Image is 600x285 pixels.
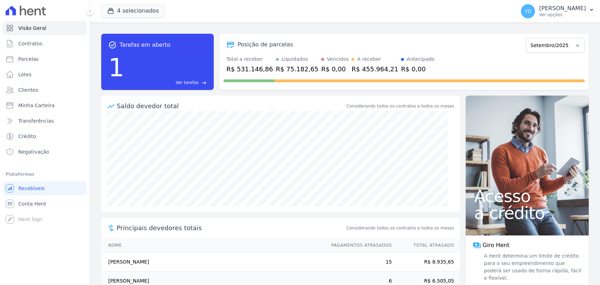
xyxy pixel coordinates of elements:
[18,117,54,124] span: Transferências
[226,64,273,74] div: R$ 531.146,86
[201,80,207,85] span: east
[357,56,381,63] div: A receber
[226,56,273,63] div: Total a receber
[474,188,580,205] span: Acesso
[18,148,49,155] span: Negativação
[18,86,38,93] span: Clientes
[18,102,54,109] span: Minha Carteira
[238,40,293,49] div: Posição de parcelas
[347,103,454,109] div: Considerando todos os contratos e todos os meses
[392,253,460,272] td: R$ 8.935,65
[18,40,42,47] span: Contratos
[101,4,165,18] button: 4 selecionados
[3,83,87,97] a: Clientes
[108,41,117,49] span: task_alt
[108,49,124,86] div: 1
[3,145,87,159] a: Negativação
[539,5,586,12] p: [PERSON_NAME]
[392,238,460,253] th: Total Atrasado
[539,12,586,18] p: Ver opções
[327,56,349,63] div: Vencidos
[483,241,509,250] span: Giro Hent
[117,101,345,111] div: Saldo devedor total
[18,185,45,192] span: Recebíveis
[3,67,87,82] a: Lotes
[101,253,325,272] td: [PERSON_NAME]
[515,1,600,21] button: YD [PERSON_NAME] Ver opções
[18,71,32,78] span: Lotes
[3,129,87,143] a: Crédito
[474,205,580,221] span: a crédito
[127,79,207,86] a: Ver tarefas east
[18,25,46,32] span: Visão Geral
[18,56,39,63] span: Parcelas
[524,9,531,14] span: YD
[18,133,36,140] span: Crédito
[3,181,87,195] a: Recebíveis
[3,114,87,128] a: Transferências
[282,56,308,63] div: Liquidados
[325,253,392,272] td: 15
[6,170,84,179] div: Plataformas
[120,41,170,49] span: Tarefas em aberto
[347,225,454,231] span: Considerando todos os contratos e todos os meses
[321,64,349,74] div: R$ 0,00
[325,238,392,253] th: Pagamentos Atrasados
[407,56,434,63] div: Antecipado
[483,252,582,282] span: A Hent determina um limite de crédito para o seu empreendimento que poderá ser usado de forma ráp...
[3,21,87,35] a: Visão Geral
[3,197,87,211] a: Conta Hent
[401,64,434,74] div: R$ 0,00
[3,52,87,66] a: Parcelas
[3,98,87,112] a: Minha Carteira
[176,79,199,86] span: Ver tarefas
[101,238,325,253] th: Nome
[18,200,46,207] span: Conta Hent
[351,64,398,74] div: R$ 455.964,21
[117,223,345,233] span: Principais devedores totais
[3,37,87,51] a: Contratos
[276,64,318,74] div: R$ 75.182,65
